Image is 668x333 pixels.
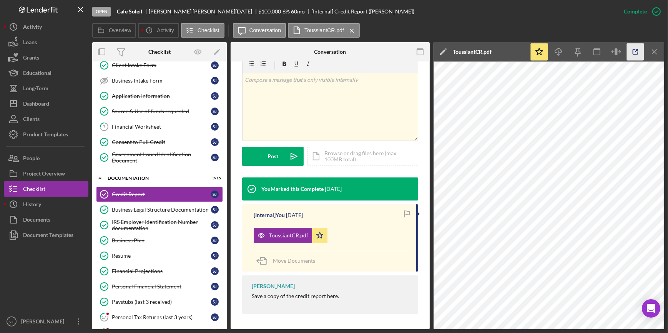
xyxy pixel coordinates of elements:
[4,81,88,96] button: Long-Term
[96,310,223,325] a: 17Personal Tax Returns (last 3 years)SJ
[96,88,223,104] a: Application InformationSJ
[249,27,281,33] label: Conversation
[269,232,308,239] div: ToussiantCR.pdf
[117,8,142,15] b: Cafe Soleil
[96,279,223,294] a: Personal Financial StatementSJ
[112,207,211,213] div: Business Legal Structure Documentation
[112,93,211,99] div: Application Information
[181,23,224,38] button: Checklist
[92,23,136,38] button: Overview
[4,227,88,243] button: Document Templates
[4,181,88,197] button: Checklist
[254,251,323,270] button: Move Documents
[211,283,219,290] div: S J
[242,147,304,166] button: Post
[112,283,211,290] div: Personal Financial Statement
[112,78,211,84] div: Business Intake Form
[23,227,73,245] div: Document Templates
[96,263,223,279] a: Financial ProjectionsSJ
[112,62,211,68] div: Client Intake Form
[112,139,211,145] div: Consent to Pull Credit
[23,81,48,98] div: Long-Term
[291,8,305,15] div: 60 mo
[4,166,88,181] button: Project Overview
[96,104,223,119] a: Source & Use of funds requestedSJ
[616,4,664,19] button: Complete
[138,23,179,38] button: Activity
[4,65,88,81] button: Educational
[112,219,211,231] div: IRS Employer Identification Number documentation
[23,197,41,214] div: History
[109,27,131,33] label: Overview
[112,108,211,114] div: Source & Use of funds requested
[314,49,346,55] div: Conversation
[211,154,219,161] div: S J
[157,27,174,33] label: Activity
[92,7,111,17] div: Open
[112,237,211,244] div: Business Plan
[211,138,219,146] div: S J
[4,96,88,111] button: Dashboard
[211,61,219,69] div: S J
[282,8,290,15] div: 6 %
[9,320,14,324] text: VT
[288,23,360,38] button: ToussiantCR.pdf
[211,206,219,214] div: S J
[4,111,88,127] button: Clients
[254,212,285,218] div: [Internal] You
[96,233,223,248] a: Business PlanSJ
[112,299,211,305] div: Paystubs (last 3 received)
[4,212,88,227] button: Documents
[4,127,88,142] a: Product Templates
[108,176,202,181] div: Documentation
[4,197,88,212] button: History
[19,314,69,331] div: [PERSON_NAME]
[207,176,221,181] div: 9 / 15
[198,27,219,33] label: Checklist
[311,8,414,15] div: [Internal] Credit Report ([PERSON_NAME])
[23,151,40,168] div: People
[96,202,223,217] a: Business Legal Structure DocumentationSJ
[4,151,88,166] button: People
[4,35,88,50] button: Loans
[103,124,106,129] tspan: 7
[4,314,88,329] button: VT[PERSON_NAME]
[211,252,219,260] div: S J
[96,119,223,134] a: 7Financial WorksheetSJ
[252,283,295,289] div: [PERSON_NAME]
[23,50,39,67] div: Grants
[23,19,42,36] div: Activity
[112,191,211,197] div: Credit Report
[96,58,223,73] a: Client Intake FormSJ
[325,186,342,192] time: 2025-10-02 17:33
[112,151,211,164] div: Government Issued Identification Document
[102,315,107,320] tspan: 17
[211,298,219,306] div: S J
[23,35,37,52] div: Loans
[23,111,40,129] div: Clients
[23,181,45,199] div: Checklist
[96,294,223,310] a: Paystubs (last 3 received)SJ
[96,73,223,88] a: Business Intake FormSJ
[211,313,219,321] div: S J
[112,268,211,274] div: Financial Projections
[23,166,65,183] div: Project Overview
[4,50,88,65] button: Grants
[261,186,324,192] div: You Marked this Complete
[96,248,223,263] a: ResumeSJ
[233,23,286,38] button: Conversation
[211,191,219,198] div: S J
[23,127,68,144] div: Product Templates
[453,49,492,55] div: ToussiantCR.pdf
[624,4,647,19] div: Complete
[96,217,223,233] a: IRS Employer Identification Number documentationSJ
[96,150,223,165] a: Government Issued Identification DocumentSJ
